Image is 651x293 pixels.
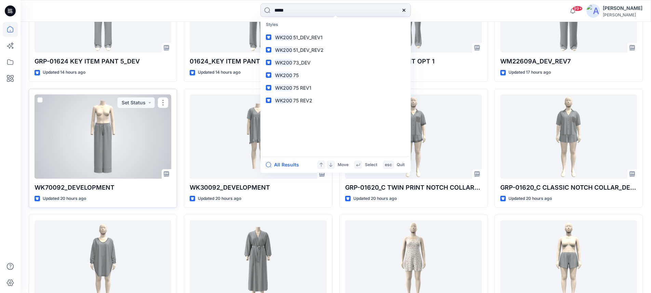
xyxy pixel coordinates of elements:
[572,6,583,11] span: 99+
[274,59,293,67] mark: WK200
[345,94,482,179] a: GRP-01620_C TWIN PRINT NOTCH COLLAR_DEVELOPMENT
[500,94,637,179] a: GRP-01620_C CLASSIC NOTCH COLLAR_DEVELOPMENT
[293,85,311,91] span: 75 REV1
[274,71,293,79] mark: WK200
[385,161,392,169] p: esc
[500,183,637,192] p: GRP-01620_C CLASSIC NOTCH COLLAR_DEVELOPMENT
[345,57,482,66] p: 01624_KEY ITEM PANT OPT 1
[190,94,326,179] a: WK30092_DEVELOPMENT
[353,195,397,202] p: Updated 20 hours ago
[43,69,85,76] p: Updated 14 hours ago
[603,12,642,17] div: [PERSON_NAME]
[508,195,552,202] p: Updated 20 hours ago
[338,161,349,169] p: Move
[266,161,303,169] button: All Results
[274,46,293,54] mark: WK200
[293,72,299,78] span: 75
[293,34,323,40] span: 51_DEV_REV1
[293,60,311,65] span: 73_DEV
[293,47,324,53] span: 51_DEV_REV2
[397,161,405,169] p: Quit
[262,56,409,69] a: WK20073_DEV
[35,57,171,66] p: GRP-01624 KEY ITEM PANT 5_DEV
[586,4,600,18] img: avatar
[500,57,637,66] p: WM22609A_DEV_REV7
[508,69,551,76] p: Updated 17 hours ago
[274,84,293,92] mark: WK200
[198,69,241,76] p: Updated 14 hours ago
[190,183,326,192] p: WK30092_DEVELOPMENT
[262,94,409,107] a: WK20075 REV2
[274,33,293,41] mark: WK200
[43,195,86,202] p: Updated 20 hours ago
[262,31,409,44] a: WK20051_DEV_REV1
[365,161,377,169] p: Select
[262,82,409,94] a: WK20075 REV1
[198,195,241,202] p: Updated 20 hours ago
[35,183,171,192] p: WK70092_DEVELOPMENT
[345,183,482,192] p: GRP-01620_C TWIN PRINT NOTCH COLLAR_DEVELOPMENT
[262,69,409,82] a: WK20075
[293,98,312,103] span: 75 REV2
[262,44,409,56] a: WK20051_DEV_REV2
[190,57,326,66] p: 01624_KEY ITEM PANT OPT 2
[35,94,171,179] a: WK70092_DEVELOPMENT
[262,18,409,31] p: Styles
[603,4,642,12] div: [PERSON_NAME]
[274,97,293,104] mark: WK200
